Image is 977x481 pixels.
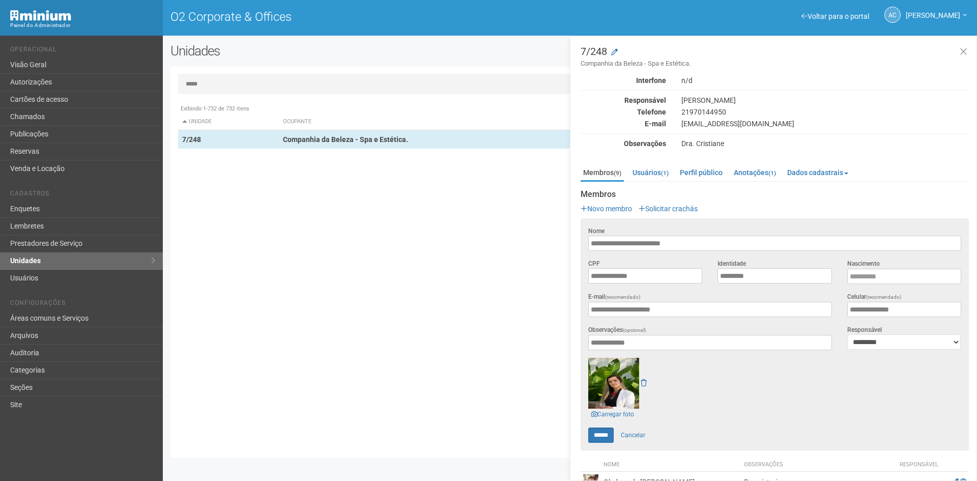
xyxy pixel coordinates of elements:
div: Interfone [573,76,674,85]
label: Nascimento [847,259,880,268]
th: Unidade: activate to sort column descending [178,114,279,130]
small: Companhia da Beleza - Spa e Estética. [581,59,969,68]
small: (1) [661,169,669,177]
label: Responsável [847,325,882,334]
div: n/d [674,76,976,85]
th: Ocupante: activate to sort column ascending [279,114,624,130]
small: (1) [768,169,776,177]
div: Exibindo 1-732 de 732 itens [178,104,962,114]
img: user.png [588,358,639,409]
label: Celular [847,292,902,302]
label: Nome [588,227,605,236]
strong: Membros [581,190,969,199]
a: Solicitar crachás [639,205,698,213]
div: Responsável [573,96,674,105]
a: Carregar foto [588,409,637,420]
h2: Unidades [170,43,495,59]
li: Operacional [10,46,155,56]
div: Painel do Administrador [10,21,155,30]
a: Modificar a unidade [611,47,618,58]
label: Observações [588,325,646,335]
div: [PERSON_NAME] [674,96,976,105]
a: Dados cadastrais [785,165,851,180]
a: Anotações(1) [731,165,779,180]
div: E-mail [573,119,674,128]
div: Dra. Cristiane [674,139,976,148]
img: Minium [10,10,71,21]
h1: O2 Corporate & Offices [170,10,562,23]
h3: 7/248 [581,46,969,68]
span: (recomendado) [866,294,902,300]
a: Voltar para o portal [801,12,869,20]
li: Cadastros [10,190,155,201]
span: (recomendado) [605,294,641,300]
a: Cancelar [615,428,651,443]
span: (opcional) [623,327,646,333]
strong: Companhia da Beleza - Spa e Estética. [283,135,408,144]
label: E-mail [588,292,641,302]
small: (9) [614,169,621,177]
label: CPF [588,259,600,268]
a: Membros(9) [581,165,624,182]
th: Observações [741,458,893,472]
div: Telefone [573,107,674,117]
div: 21970144950 [674,107,976,117]
a: Perfil público [677,165,725,180]
th: Responsável [894,458,944,472]
strong: 7/248 [182,135,201,144]
li: Configurações [10,299,155,310]
a: AC [884,7,901,23]
div: Observações [573,139,674,148]
span: Ana Carla de Carvalho Silva [906,2,960,19]
div: [EMAIL_ADDRESS][DOMAIN_NAME] [674,119,976,128]
a: Novo membro [581,205,632,213]
th: Nome [601,458,741,472]
a: [PERSON_NAME] [906,13,967,21]
a: Usuários(1) [630,165,671,180]
label: Identidade [717,259,746,268]
a: Remover [641,379,647,387]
